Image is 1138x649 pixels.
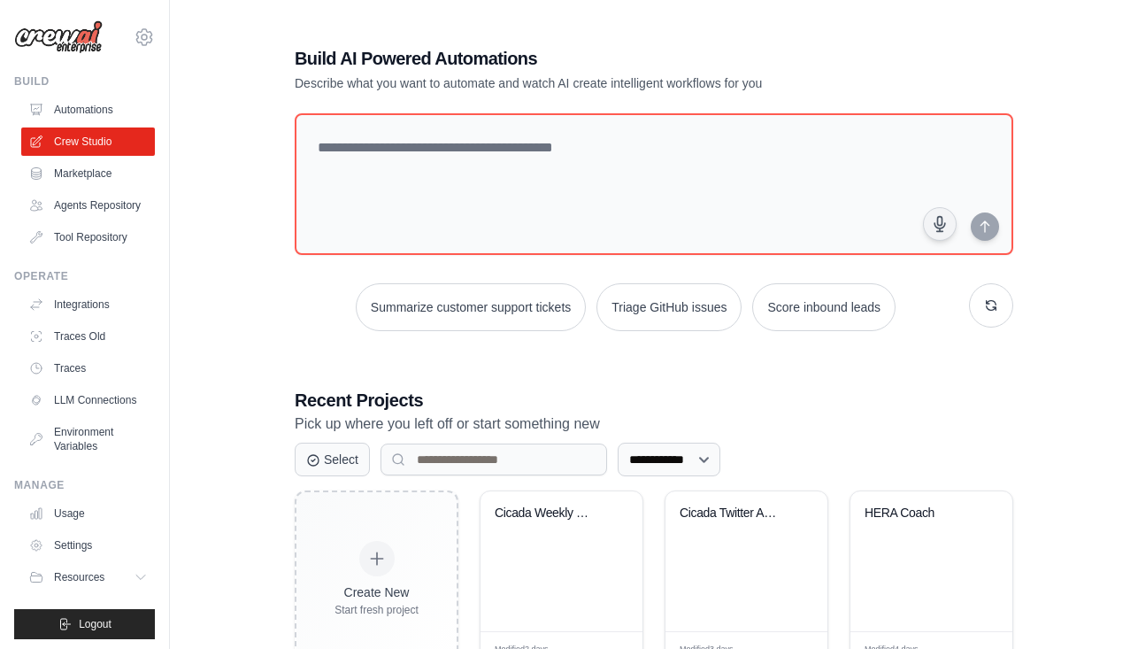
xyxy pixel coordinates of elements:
[21,223,155,251] a: Tool Repository
[14,478,155,492] div: Manage
[21,499,155,528] a: Usage
[21,191,155,220] a: Agents Repository
[21,418,155,460] a: Environment Variables
[969,283,1013,328] button: Get new suggestions
[21,386,155,414] a: LLM Connections
[596,283,742,331] button: Triage GitHub issues
[21,322,155,351] a: Traces Old
[54,570,104,584] span: Resources
[295,46,889,71] h1: Build AI Powered Automations
[21,127,155,156] a: Crew Studio
[21,354,155,382] a: Traces
[14,20,103,54] img: Logo
[21,290,155,319] a: Integrations
[295,388,1013,413] h3: Recent Projects
[752,283,896,331] button: Score inbound leads
[14,74,155,89] div: Build
[865,506,972,522] div: HERA Coach
[295,74,889,92] p: Describe what you want to automate and watch AI create intelligent workflows for you
[14,269,155,283] div: Operate
[923,207,957,241] button: Click to speak your automation idea
[21,96,155,124] a: Automations
[495,506,602,522] div: Cicada Weekly Content Strategy & Posting Automation
[21,159,155,188] a: Marketplace
[356,283,586,331] button: Summarize customer support tickets
[295,443,370,476] button: Select
[21,563,155,591] button: Resources
[14,609,155,639] button: Logout
[21,531,155,560] a: Settings
[334,583,419,601] div: Create New
[295,413,1013,436] p: Pick up where you left off or start something new
[680,506,787,522] div: Cicada Twitter Automation
[79,617,111,631] span: Logout
[334,603,419,617] div: Start fresh project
